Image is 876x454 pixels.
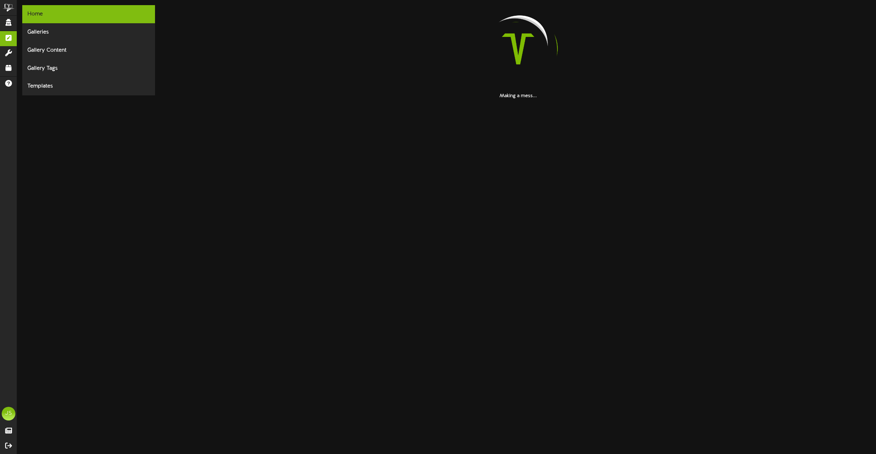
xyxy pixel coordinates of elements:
div: Gallery Tags [22,59,155,78]
img: loading-spinner-2.png [474,5,562,93]
div: Gallery Content [22,41,155,59]
div: JS [2,407,15,420]
div: Templates [22,77,155,95]
div: Galleries [22,23,155,41]
strong: Making a mess... [500,93,537,98]
div: Home [22,5,155,23]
